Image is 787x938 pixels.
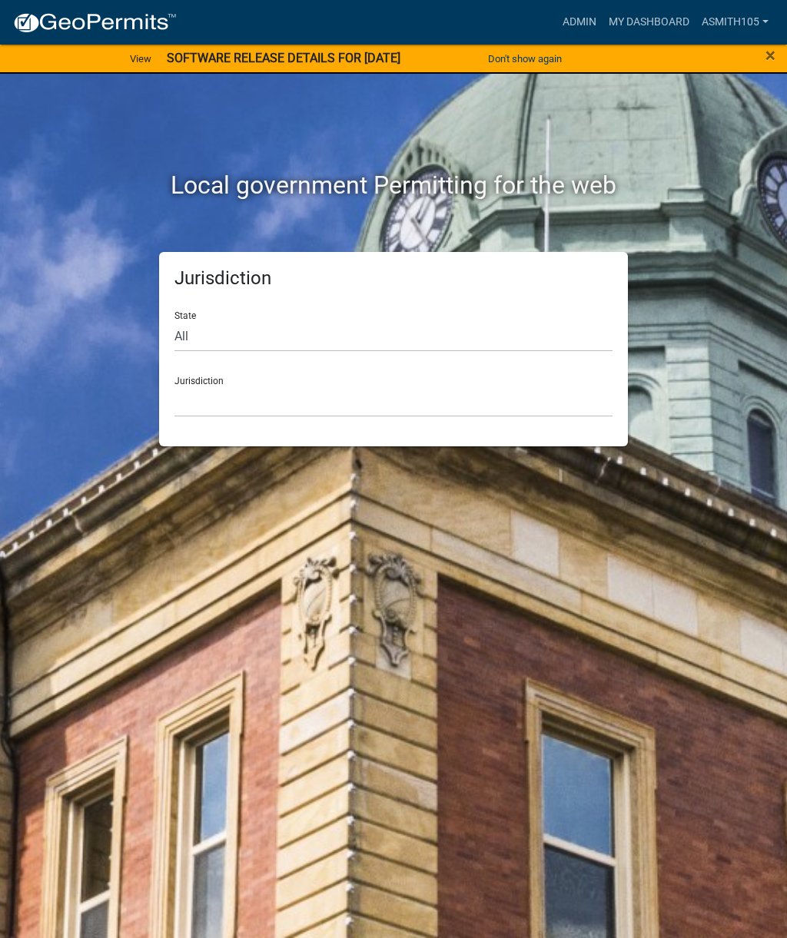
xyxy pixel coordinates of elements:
a: asmith105 [696,8,775,37]
span: × [765,45,775,66]
a: Admin [556,8,603,37]
button: Close [765,46,775,65]
h2: Local government Permitting for the web [36,171,751,200]
a: My Dashboard [603,8,696,37]
h5: Jurisdiction [174,267,613,290]
strong: SOFTWARE RELEASE DETAILS FOR [DATE] [167,51,400,65]
button: Don't show again [482,46,568,71]
a: View [124,46,158,71]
